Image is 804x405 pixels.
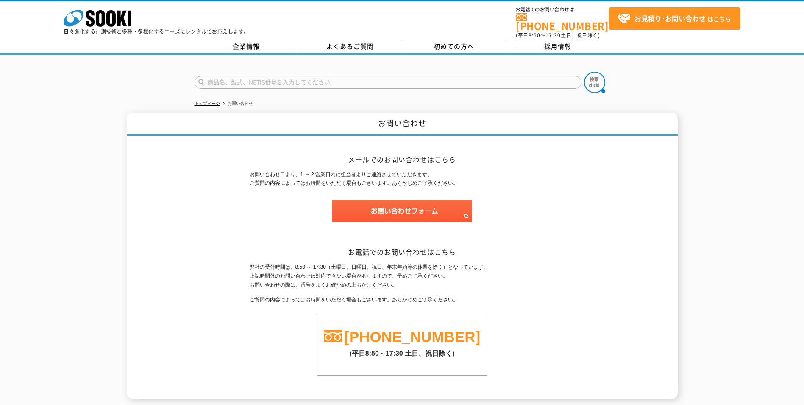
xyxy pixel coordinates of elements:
[298,40,402,53] a: よくあるご質問
[332,214,472,220] a: お問い合わせフォーム
[434,42,474,51] span: 初めての方へ
[64,29,249,34] p: 日々進化する計測技術と多種・多様化するニーズにレンタルでお応えします。
[195,101,220,106] a: トップページ
[344,329,480,345] a: [PHONE_NUMBER]
[195,40,298,53] a: 企業情報
[317,345,487,358] p: (平日8:50～17:30 土日、祝日除く)
[609,7,740,30] a: お見積り･お問い合わせはこちら
[584,72,605,93] img: btn_search.png
[332,200,472,222] img: お問い合わせフォーム
[250,247,555,256] h2: お電話でのお問い合わせはこちら
[634,13,706,23] strong: お見積り･お問い合わせ
[529,31,540,39] span: 8:50
[516,13,609,31] a: [PHONE_NUMBER]
[545,31,561,39] span: 17:30
[516,31,600,39] span: (平日 ～ 土日、祝日除く)
[250,170,555,188] p: お問い合わせ日より、1 ～ 2 営業日内に担当者よりご連絡させていただきます。 ご質問の内容によってはお時間をいただく場合もございます。あらかじめご了承ください。
[506,40,610,53] a: 採用情報
[221,99,253,108] li: お問い合わせ
[516,7,609,12] span: お電話でのお問い合わせは
[618,12,731,25] span: はこちら
[250,263,555,289] p: 弊社の受付時間は、8:50 ～ 17:30（土曜日、日曜日、祝日、年末年始等の休業を除く）となっています。 上記時間外のお問い合わせは対応できない場合がありますので、予めご了承ください。 お問い...
[250,155,555,164] h2: メールでのお問い合わせはこちら
[250,295,555,304] p: ご質問の内容によってはお時間をいただく場合もございます。あらかじめご了承ください。
[195,76,581,89] input: 商品名、型式、NETIS番号を入力してください
[402,40,506,53] a: 初めての方へ
[127,112,678,136] h1: お問い合わせ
